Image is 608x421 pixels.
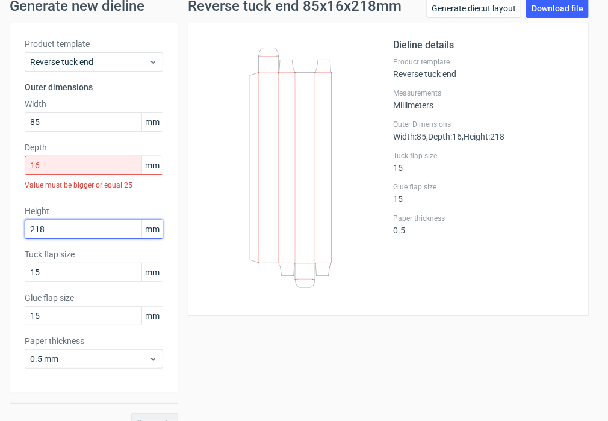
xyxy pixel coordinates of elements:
[25,335,163,347] label: Paper thickness
[141,220,163,238] span: mm
[393,57,574,67] label: Product template
[25,141,163,153] label: Depth
[25,175,163,195] div: Value must be bigger or equal 25
[25,292,163,304] label: Glue flap size
[393,182,574,204] div: 15
[141,113,163,131] span: mm
[25,38,163,50] label: Product template
[393,120,574,129] label: Outer Dimensions
[25,81,163,93] h3: Outer dimensions
[426,132,462,141] span: , Depth : 16
[393,57,574,79] div: Reverse tuck end
[393,88,574,98] label: Measurements
[393,88,574,110] div: Millimeters
[25,248,163,260] label: Tuck flap size
[25,98,163,110] label: Width
[393,151,574,173] div: 15
[393,214,574,235] div: 0.5
[393,151,574,161] label: Tuck flap size
[30,56,149,68] span: Reverse tuck end
[393,214,574,223] label: Paper thickness
[141,263,163,281] span: mm
[393,38,574,52] h2: Dieline details
[462,132,504,141] span: , Height : 218
[393,132,426,141] span: Width : 85
[141,156,163,174] span: mm
[141,307,163,325] span: mm
[393,182,574,192] label: Glue flap size
[30,353,149,365] span: 0.5 mm
[25,205,163,217] label: Height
